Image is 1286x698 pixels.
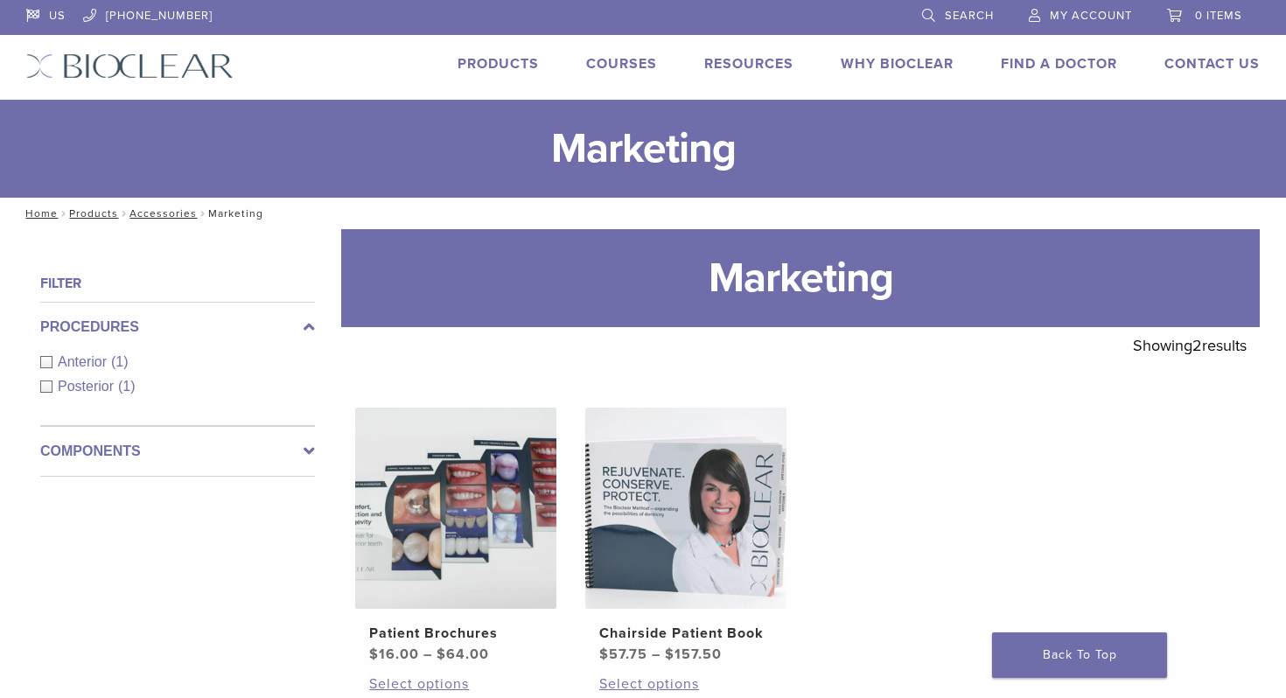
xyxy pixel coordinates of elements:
[40,441,315,462] label: Components
[369,674,542,695] a: Select options for “Patient Brochures”
[40,273,315,294] h4: Filter
[945,9,994,23] span: Search
[599,623,772,644] h2: Chairside Patient Book
[13,198,1273,229] nav: Marketing
[437,646,446,663] span: $
[69,207,118,220] a: Products
[58,209,69,218] span: /
[665,646,674,663] span: $
[458,55,539,73] a: Products
[599,674,772,695] a: Select options for “Chairside Patient Book”
[58,354,111,369] span: Anterior
[129,207,197,220] a: Accessories
[355,408,556,609] img: Patient Brochures
[118,209,129,218] span: /
[369,646,419,663] bdi: 16.00
[111,354,129,369] span: (1)
[1195,9,1242,23] span: 0 items
[354,408,558,665] a: Patient BrochuresPatient Brochures
[1050,9,1132,23] span: My Account
[599,646,647,663] bdi: 57.75
[40,317,315,338] label: Procedures
[586,55,657,73] a: Courses
[1192,336,1202,355] span: 2
[599,646,609,663] span: $
[26,53,234,79] img: Bioclear
[423,646,432,663] span: –
[841,55,954,73] a: Why Bioclear
[20,207,58,220] a: Home
[58,379,118,394] span: Posterior
[1164,55,1260,73] a: Contact Us
[1001,55,1117,73] a: Find A Doctor
[437,646,489,663] bdi: 64.00
[341,229,1260,327] h1: Marketing
[992,632,1167,678] a: Back To Top
[652,646,660,663] span: –
[665,646,722,663] bdi: 157.50
[584,408,788,665] a: Chairside Patient BookChairside Patient Book
[369,623,542,644] h2: Patient Brochures
[118,379,136,394] span: (1)
[585,408,786,609] img: Chairside Patient Book
[369,646,379,663] span: $
[704,55,793,73] a: Resources
[1133,327,1247,364] p: Showing results
[197,209,208,218] span: /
